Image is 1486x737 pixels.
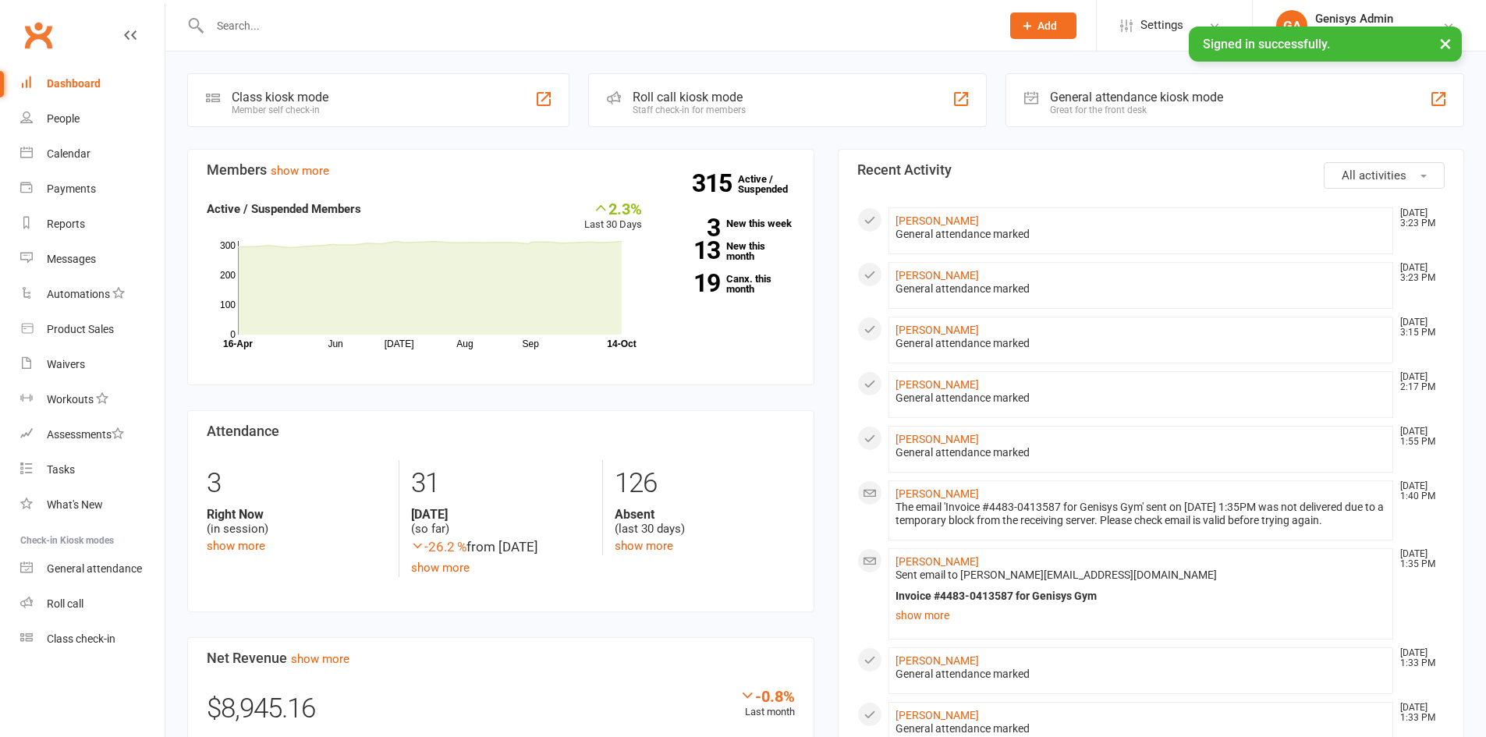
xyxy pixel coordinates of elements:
[615,539,673,553] a: show more
[896,709,979,721] a: [PERSON_NAME]
[1276,10,1307,41] div: GA
[896,378,979,391] a: [PERSON_NAME]
[1431,27,1459,60] button: ×
[207,507,387,537] div: (in session)
[896,569,1217,581] span: Sent email to [PERSON_NAME][EMAIL_ADDRESS][DOMAIN_NAME]
[47,498,103,511] div: What's New
[1050,90,1223,105] div: General attendance kiosk mode
[47,463,75,476] div: Tasks
[1392,427,1444,447] time: [DATE] 1:55 PM
[896,590,1387,603] div: Invoice #4483-0413587 for Genisys Gym
[896,654,979,667] a: [PERSON_NAME]
[1315,26,1393,40] div: Genisys Gym
[896,324,979,336] a: [PERSON_NAME]
[1392,208,1444,229] time: [DATE] 3:23 PM
[1050,105,1223,115] div: Great for the front desk
[615,507,794,537] div: (last 30 days)
[411,539,466,555] span: -26.2 %
[896,214,979,227] a: [PERSON_NAME]
[47,218,85,230] div: Reports
[857,162,1445,178] h3: Recent Activity
[20,487,165,523] a: What's New
[896,337,1387,350] div: General attendance marked
[291,652,349,666] a: show more
[207,162,795,178] h3: Members
[633,90,746,105] div: Roll call kiosk mode
[896,392,1387,405] div: General attendance marked
[19,16,58,55] a: Clubworx
[47,77,101,90] div: Dashboard
[896,446,1387,459] div: General attendance marked
[271,164,329,178] a: show more
[20,382,165,417] a: Workouts
[205,15,990,37] input: Search...
[665,271,720,295] strong: 19
[411,507,590,537] div: (so far)
[207,460,387,507] div: 3
[1392,703,1444,723] time: [DATE] 1:33 PM
[1315,12,1393,26] div: Genisys Admin
[633,105,746,115] div: Staff check-in for members
[584,200,642,233] div: Last 30 Days
[665,241,795,261] a: 13New this month
[47,288,110,300] div: Automations
[896,282,1387,296] div: General attendance marked
[47,182,96,195] div: Payments
[738,162,807,206] a: 315Active / Suspended
[47,597,83,610] div: Roll call
[47,632,115,645] div: Class check-in
[207,423,795,439] h3: Attendance
[47,147,90,160] div: Calendar
[1037,19,1057,32] span: Add
[896,228,1387,241] div: General attendance marked
[20,66,165,101] a: Dashboard
[20,277,165,312] a: Automations
[1392,549,1444,569] time: [DATE] 1:35 PM
[739,687,795,721] div: Last month
[20,101,165,136] a: People
[20,452,165,487] a: Tasks
[1203,37,1330,51] span: Signed in successfully.
[896,269,979,282] a: [PERSON_NAME]
[739,687,795,704] div: -0.8%
[896,501,1387,527] div: The email 'Invoice #4483-0413587 for Genisys Gym' sent on [DATE] 1:35PM was not delivered due to ...
[896,604,1387,626] a: show more
[692,172,738,195] strong: 315
[20,207,165,242] a: Reports
[584,200,642,217] div: 2.3%
[1140,8,1183,43] span: Settings
[20,136,165,172] a: Calendar
[1392,372,1444,392] time: [DATE] 2:17 PM
[1010,12,1076,39] button: Add
[665,239,720,262] strong: 13
[47,323,114,335] div: Product Sales
[1342,168,1406,182] span: All activities
[1324,162,1445,189] button: All activities
[232,90,328,105] div: Class kiosk mode
[411,460,590,507] div: 31
[20,622,165,657] a: Class kiosk mode
[207,202,361,216] strong: Active / Suspended Members
[20,242,165,277] a: Messages
[207,539,265,553] a: show more
[47,358,85,370] div: Waivers
[665,216,720,239] strong: 3
[47,253,96,265] div: Messages
[20,417,165,452] a: Assessments
[411,507,590,522] strong: [DATE]
[207,507,387,522] strong: Right Now
[1392,481,1444,501] time: [DATE] 1:40 PM
[1392,317,1444,338] time: [DATE] 3:15 PM
[896,433,979,445] a: [PERSON_NAME]
[896,487,979,500] a: [PERSON_NAME]
[411,537,590,558] div: from [DATE]
[896,668,1387,681] div: General attendance marked
[20,586,165,622] a: Roll call
[207,650,795,666] h3: Net Revenue
[20,312,165,347] a: Product Sales
[615,507,794,522] strong: Absent
[615,460,794,507] div: 126
[896,722,1387,735] div: General attendance marked
[47,562,142,575] div: General attendance
[665,218,795,229] a: 3New this week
